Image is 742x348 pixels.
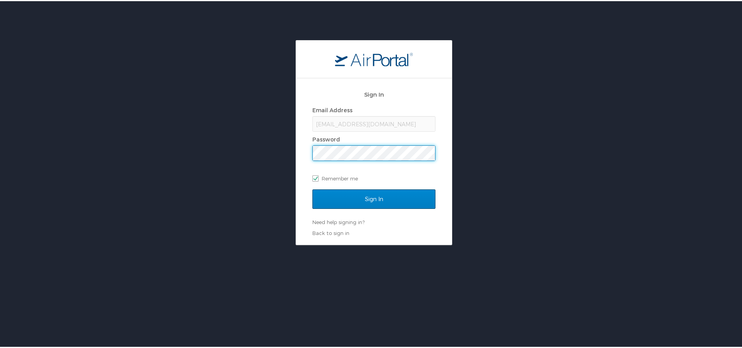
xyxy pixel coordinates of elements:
[312,89,435,98] h2: Sign In
[312,188,435,208] input: Sign In
[335,51,413,65] img: logo
[312,218,365,224] a: Need help signing in?
[312,135,340,141] label: Password
[312,106,352,112] label: Email Address
[312,171,435,183] label: Remember me
[312,229,349,235] a: Back to sign in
